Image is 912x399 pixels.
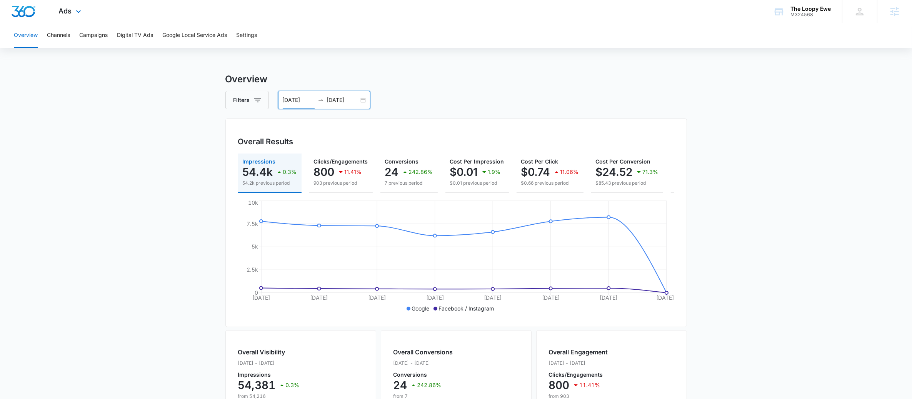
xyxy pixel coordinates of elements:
[385,158,419,165] span: Conversions
[238,136,293,147] h3: Overall Results
[345,169,362,175] p: 11.41%
[560,169,579,175] p: 11.06%
[252,243,258,250] tspan: 5k
[385,166,399,178] p: 24
[314,158,368,165] span: Clicks/Engagements
[283,169,297,175] p: 0.3%
[542,294,559,301] tspan: [DATE]
[450,166,478,178] p: $0.01
[417,382,442,388] p: 242.86%
[643,169,659,175] p: 71.3%
[79,23,108,48] button: Campaigns
[255,289,258,296] tspan: 0
[790,6,831,12] div: account name
[549,379,570,391] p: 800
[549,372,608,377] p: Clicks/Engagements
[238,379,276,391] p: 54,381
[59,7,72,15] span: Ads
[318,97,324,103] span: swap-right
[393,347,453,357] h2: Overall Conversions
[247,220,258,227] tspan: 7.5k
[426,294,443,301] tspan: [DATE]
[225,91,269,109] button: Filters
[450,158,504,165] span: Cost Per Impression
[286,382,300,388] p: 0.3%
[393,379,407,391] p: 24
[368,294,386,301] tspan: [DATE]
[385,180,433,187] p: 7 previous period
[243,166,273,178] p: 54.4k
[283,96,315,104] input: Start date
[248,199,258,206] tspan: 10k
[521,166,550,178] p: $0.74
[580,382,600,388] p: 11.41%
[238,372,300,377] p: Impressions
[314,166,335,178] p: 800
[488,169,501,175] p: 1.9%
[393,372,453,377] p: Conversions
[549,360,608,367] p: [DATE] - [DATE]
[314,180,368,187] p: 903 previous period
[243,158,276,165] span: Impressions
[409,169,433,175] p: 242.86%
[521,180,579,187] p: $0.66 previous period
[412,304,430,312] p: Google
[162,23,227,48] button: Google Local Service Ads
[238,347,300,357] h2: Overall Visibility
[117,23,153,48] button: Digital TV Ads
[47,23,70,48] button: Channels
[243,180,297,187] p: 54.2k previous period
[656,294,674,301] tspan: [DATE]
[310,294,328,301] tspan: [DATE]
[596,158,651,165] span: Cost Per Conversion
[450,180,504,187] p: $0.01 previous period
[247,266,258,273] tspan: 2.5k
[318,97,324,103] span: to
[549,347,608,357] h2: Overall Engagement
[790,12,831,17] div: account id
[14,23,38,48] button: Overview
[252,294,270,301] tspan: [DATE]
[484,294,502,301] tspan: [DATE]
[236,23,257,48] button: Settings
[327,96,359,104] input: End date
[600,294,617,301] tspan: [DATE]
[393,360,453,367] p: [DATE] - [DATE]
[596,166,633,178] p: $24.52
[596,180,659,187] p: $85.43 previous period
[225,72,687,86] h3: Overview
[521,158,559,165] span: Cost Per Click
[238,360,300,367] p: [DATE] - [DATE]
[439,304,494,312] p: Facebook / Instagram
